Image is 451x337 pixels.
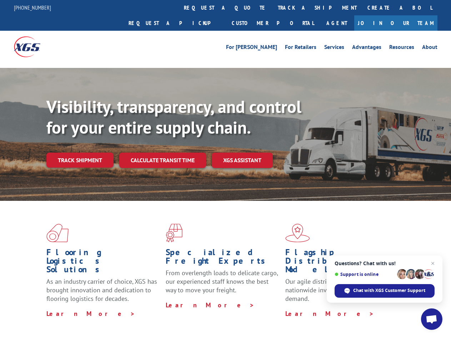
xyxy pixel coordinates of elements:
a: Track shipment [46,153,114,168]
span: Support is online [335,272,395,277]
a: Advantages [352,44,381,52]
a: Learn More > [285,309,374,318]
a: XGS ASSISTANT [212,153,273,168]
img: xgs-icon-total-supply-chain-intelligence-red [46,224,69,242]
span: Close chat [429,259,437,268]
div: Open chat [421,308,442,330]
img: xgs-icon-flagship-distribution-model-red [285,224,310,242]
a: For Retailers [285,44,316,52]
img: xgs-icon-focused-on-flooring-red [166,224,182,242]
span: Chat with XGS Customer Support [353,287,425,294]
b: Visibility, transparency, and control for your entire supply chain. [46,95,301,138]
span: As an industry carrier of choice, XGS has brought innovation and dedication to flooring logistics... [46,277,157,303]
div: Chat with XGS Customer Support [335,284,435,298]
a: Agent [319,15,354,31]
a: [PHONE_NUMBER] [14,4,51,11]
a: Learn More > [166,301,255,309]
a: About [422,44,437,52]
p: From overlength loads to delicate cargo, our experienced staff knows the best way to move your fr... [166,269,280,301]
h1: Flagship Distribution Model [285,248,399,277]
a: Resources [389,44,414,52]
h1: Specialized Freight Experts [166,248,280,269]
h1: Flooring Logistics Solutions [46,248,160,277]
a: Learn More > [46,309,135,318]
a: Join Our Team [354,15,437,31]
span: Our agile distribution network gives you nationwide inventory management on demand. [285,277,397,303]
a: For [PERSON_NAME] [226,44,277,52]
a: Calculate transit time [119,153,206,168]
a: Services [324,44,344,52]
a: Request a pickup [123,15,226,31]
span: Questions? Chat with us! [335,261,435,266]
a: Customer Portal [226,15,319,31]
